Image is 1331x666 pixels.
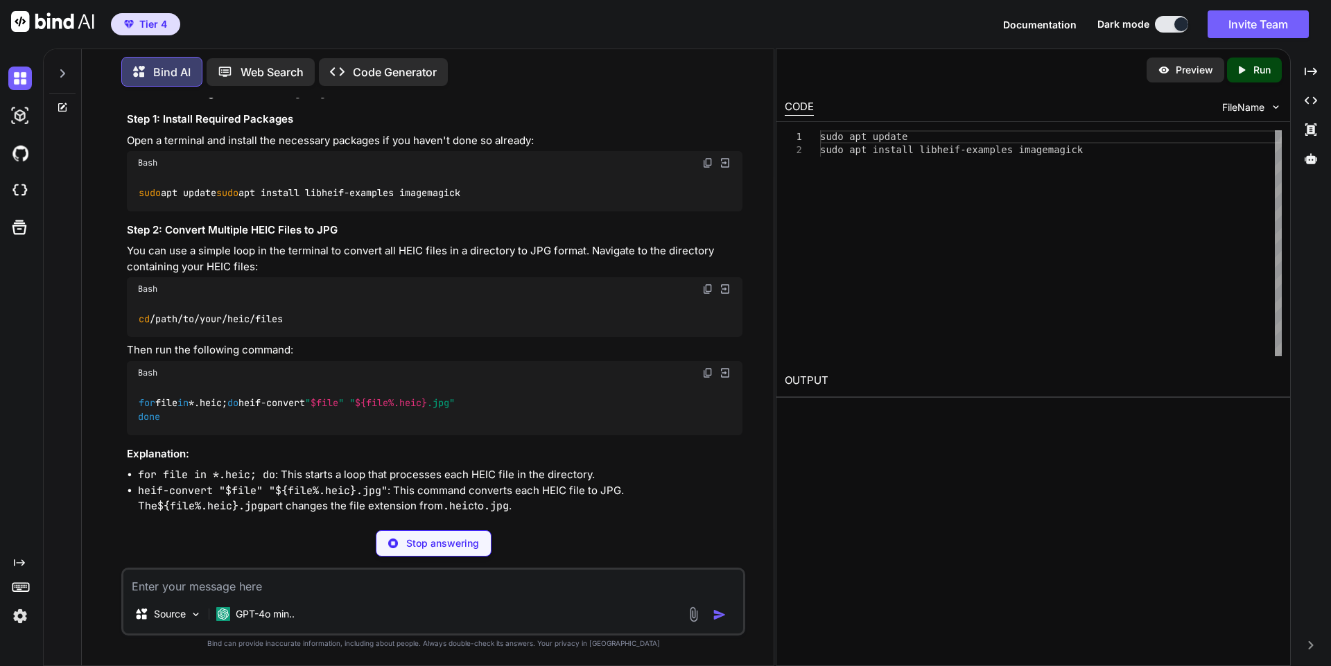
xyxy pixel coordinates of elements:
span: sudo apt update [820,131,907,142]
h3: Step 1: Install Required Packages [127,112,742,128]
code: for file in *.heic; do [138,468,275,482]
img: icon [713,608,727,622]
p: Web Search [241,64,304,80]
p: Bind AI [153,64,191,80]
p: You can use a simple loop in the terminal to convert all HEIC files in a directory to JPG format.... [127,243,742,274]
code: heif-convert "$file" "${file%.heic}.jpg" [138,484,388,498]
p: Stop answering [406,536,479,550]
img: attachment [686,606,702,622]
span: Tier 4 [139,17,167,31]
span: sudo [139,186,161,199]
span: Bash [138,283,157,295]
button: Documentation [1003,17,1077,32]
span: Documentation [1003,19,1077,30]
span: " " [305,396,344,409]
span: do [227,396,238,409]
span: done [138,410,160,423]
h3: Step 2: Convert Multiple HEIC Files to JPG [127,222,742,238]
img: darkChat [8,67,32,90]
img: copy [702,367,713,378]
div: CODE [785,99,814,116]
img: cloudideIcon [8,179,32,202]
span: FileName [1222,100,1264,114]
img: Bind AI [11,11,94,32]
button: premiumTier 4 [111,13,180,35]
span: $file [311,396,338,409]
span: " .jpg" [349,396,455,409]
img: copy [702,157,713,168]
span: Bash [138,157,157,168]
span: sudo [216,186,238,199]
img: darkAi-studio [8,104,32,128]
img: githubDark [8,141,32,165]
h3: Explanation: [127,446,742,462]
code: file *.heic; heif-convert [138,396,455,424]
p: Then run the following command: [127,342,742,358]
code: imagemagick [276,86,345,100]
span: Dark mode [1097,17,1149,31]
span: sudo apt install libheif-examples imagemagick [820,144,1083,155]
span: Bash [138,367,157,378]
code: .heic [443,499,474,513]
img: Open in Browser [719,367,731,379]
li: : This command converts each HEIC file to JPG. The part changes the file extension from to . [138,483,742,514]
p: Open a terminal and install the necessary packages if you haven't done so already: [127,133,742,149]
span: cd [139,313,150,325]
li: : This starts a loop that processes each HEIC file in the directory. [138,467,742,483]
img: settings [8,604,32,628]
p: GPT-4o min.. [236,607,295,621]
code: /path/to/your/heic/files [138,312,284,326]
img: copy [702,283,713,295]
img: GPT-4o mini [216,607,230,621]
span: ${file%.heic} [355,396,427,409]
h2: OUTPUT [776,365,1290,397]
div: 1 [785,130,802,143]
code: libheif [214,86,258,100]
img: Open in Browser [719,157,731,169]
img: Pick Models [190,608,202,620]
code: .jpg [484,499,509,513]
span: in [177,396,189,409]
span: for [139,396,155,409]
p: Source [154,607,186,621]
p: Preview [1176,63,1213,77]
img: chevron down [1270,101,1282,113]
p: Bind can provide inaccurate information, including about people. Always double-check its answers.... [121,638,745,649]
code: apt update apt install libheif-examples imagemagick [138,186,462,200]
p: Code Generator [353,64,437,80]
p: Run [1253,63,1271,77]
div: 2 [785,143,802,157]
code: ${file%.heic}.jpg [157,499,263,513]
img: Open in Browser [719,283,731,295]
img: premium [124,20,134,28]
img: preview [1158,64,1170,76]
button: Invite Team [1208,10,1309,38]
